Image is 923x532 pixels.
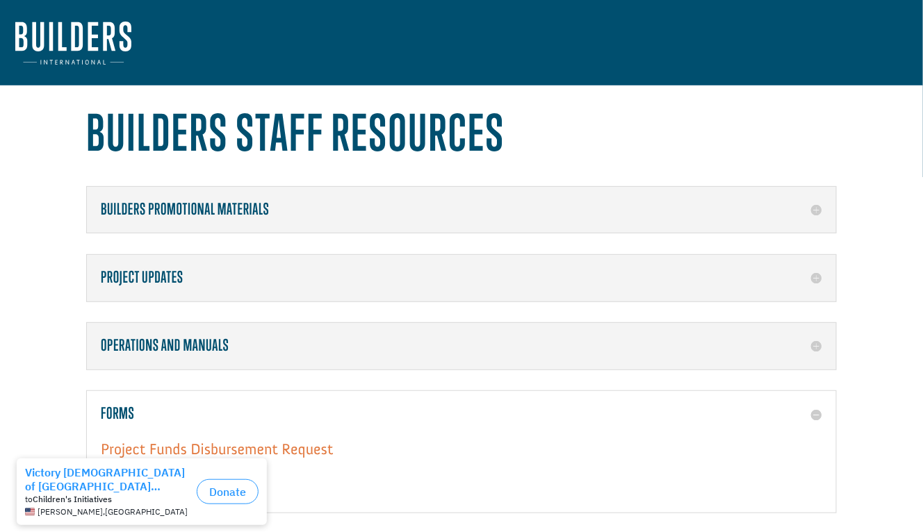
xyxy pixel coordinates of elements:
h5: Project Updates [101,269,822,287]
span: [PERSON_NAME] , [GEOGRAPHIC_DATA] [38,56,188,65]
div: to [25,43,191,53]
h5: Operations and Manuals [101,337,822,355]
img: Builders International [15,22,131,65]
a: Project Funds Disbursement Request [101,440,333,465]
h5: Builders Promotional Materials [101,201,822,219]
strong: Children's Initiatives [33,42,112,53]
img: US.png [25,56,35,65]
h5: Forms [101,405,822,423]
div: Victory [DEMOGRAPHIC_DATA] of [GEOGRAPHIC_DATA] donated $5,000 [25,14,191,42]
button: Donate [197,28,259,53]
h1: Builders Staff Resources [86,103,837,168]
